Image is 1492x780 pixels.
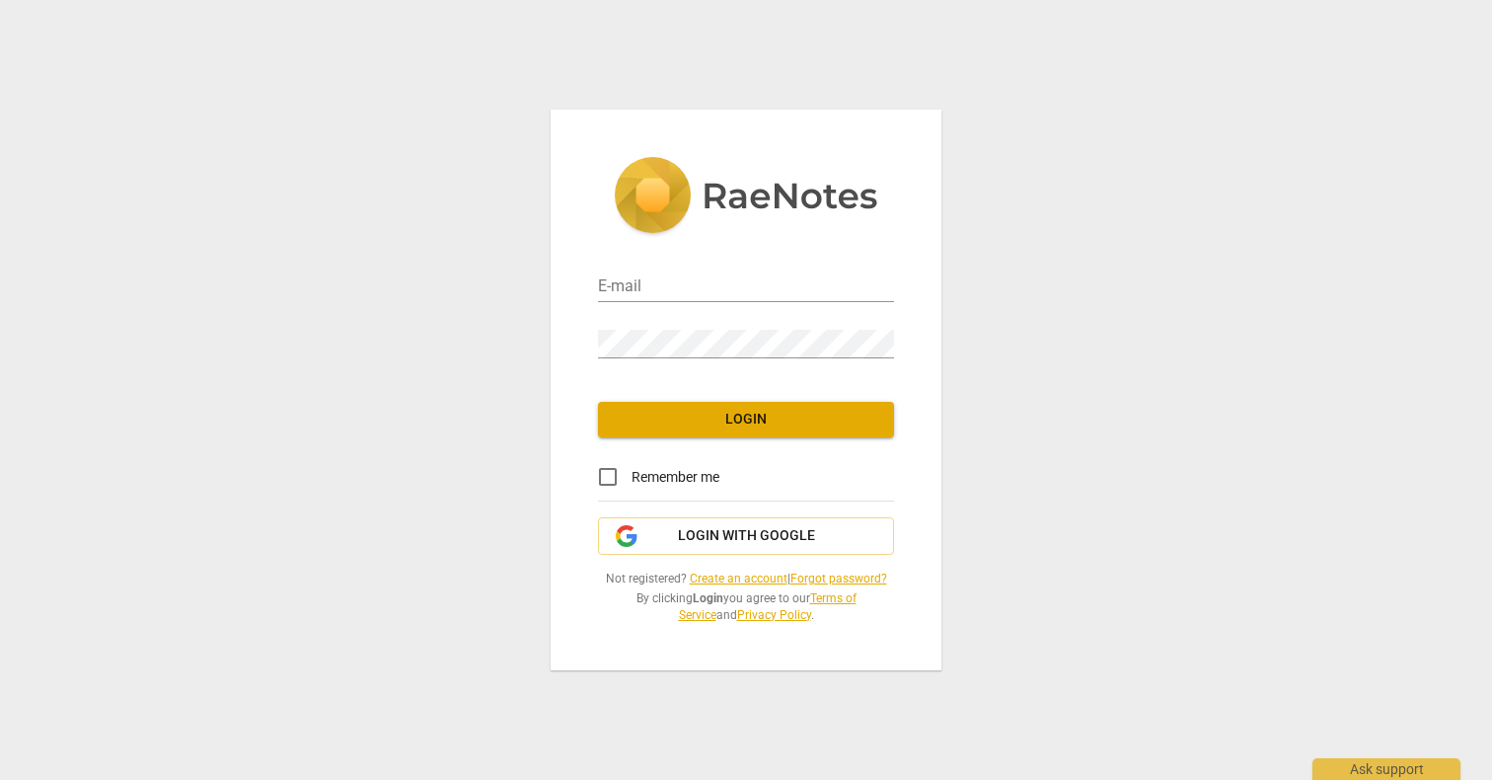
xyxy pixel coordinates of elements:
[632,467,719,488] span: Remember me
[690,572,787,585] a: Create an account
[598,571,894,587] span: Not registered? |
[598,590,894,623] span: By clicking you agree to our and .
[737,608,811,622] a: Privacy Policy
[614,410,878,429] span: Login
[598,517,894,555] button: Login with Google
[679,591,857,622] a: Terms of Service
[678,526,815,546] span: Login with Google
[790,572,887,585] a: Forgot password?
[693,591,723,605] b: Login
[598,402,894,437] button: Login
[1312,758,1460,780] div: Ask support
[614,157,878,238] img: 5ac2273c67554f335776073100b6d88f.svg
